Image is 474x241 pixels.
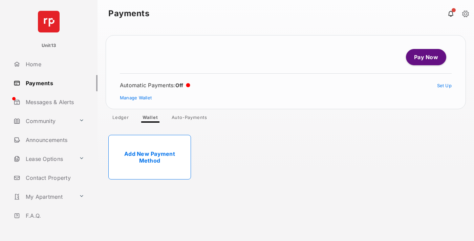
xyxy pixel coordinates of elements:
[11,94,98,110] a: Messages & Alerts
[11,132,98,148] a: Announcements
[175,82,184,89] span: Off
[38,11,60,32] img: svg+xml;base64,PHN2ZyB4bWxucz0iaHR0cDovL3d3dy53My5vcmcvMjAwMC9zdmciIHdpZHRoPSI2NCIgaGVpZ2h0PSI2NC...
[137,115,164,123] a: Wallet
[437,83,452,88] a: Set Up
[11,75,98,91] a: Payments
[11,170,98,186] a: Contact Property
[42,42,56,49] p: Unit13
[108,9,149,18] strong: Payments
[166,115,213,123] a: Auto-Payments
[107,115,134,123] a: Ledger
[11,113,76,129] a: Community
[11,151,76,167] a: Lease Options
[11,208,98,224] a: F.A.Q.
[120,82,190,89] div: Automatic Payments :
[11,56,98,72] a: Home
[108,135,191,179] a: Add New Payment Method
[120,95,152,100] a: Manage Wallet
[11,189,76,205] a: My Apartment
